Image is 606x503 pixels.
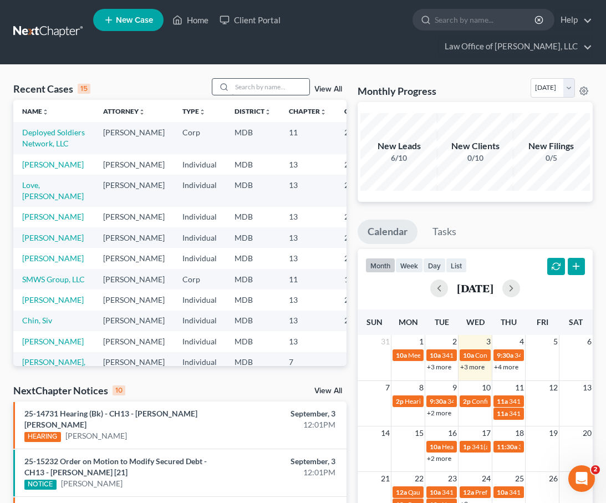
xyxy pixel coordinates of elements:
span: 3 [485,335,492,348]
td: 25-11732 [335,248,389,268]
td: [PERSON_NAME] [94,289,174,310]
a: [PERSON_NAME] [22,160,84,169]
span: Hearing for [PERSON_NAME] [442,443,528,451]
td: 13 [280,227,335,248]
td: 7 [280,352,335,384]
button: week [395,258,423,273]
span: 1p [463,443,471,451]
span: 31 [380,335,391,348]
span: 2 [591,465,600,474]
span: 8 [418,381,425,394]
span: 341(a) meeting for [PERSON_NAME] [442,488,549,496]
i: unfold_more [42,109,49,115]
a: Help [555,10,592,30]
span: Confirmation hearing for [PERSON_NAME] [472,397,598,405]
span: 24 [481,472,492,485]
input: Search by name... [435,9,536,30]
td: Individual [174,154,226,175]
span: Fri [537,317,548,327]
div: 10 [113,385,125,395]
div: 12:01PM [240,467,336,478]
td: 13 [280,175,335,206]
a: Districtunfold_more [235,107,271,115]
td: 13 [280,289,335,310]
span: Mon [399,317,418,327]
a: Chin, Siv [22,316,52,325]
span: Tue [435,317,449,327]
span: 25 [514,472,525,485]
button: day [423,258,446,273]
a: Chapterunfold_more [289,107,327,115]
td: 25-15585 [335,175,389,206]
span: 5 [552,335,559,348]
td: Individual [174,289,226,310]
td: Corp [174,269,226,289]
a: [PERSON_NAME] [22,253,84,263]
span: 20 [582,426,593,440]
span: 12a [396,488,407,496]
div: 6/10 [360,153,438,164]
td: 24-18340 [335,154,389,175]
a: [PERSON_NAME] [65,430,127,441]
span: 2p [396,397,404,405]
span: 10 [481,381,492,394]
div: 12:01PM [240,419,336,430]
a: +4 more [494,363,518,371]
span: 9 [451,381,458,394]
span: 11:30a [497,443,517,451]
span: Preference Payment Demand Deadline [475,488,587,496]
td: MDB [226,154,280,175]
div: 0/5 [512,153,590,164]
td: MDB [226,248,280,268]
td: Individual [174,352,226,384]
span: Sun [366,317,383,327]
div: New Filings [512,140,590,153]
td: Individual [174,248,226,268]
div: NOTICE [24,480,57,490]
td: 24-17129 [335,207,389,227]
span: 11a [497,409,508,418]
td: Individual [174,207,226,227]
span: Meeting of Creditors for [408,351,478,359]
span: 10a [430,351,441,359]
span: 341(a) meeting for [PERSON_NAME] [PERSON_NAME] [442,351,602,359]
td: MDB [226,331,280,352]
a: 25-15232 Order on Motion to Modify Secured Debt - CH13 - [PERSON_NAME] [21] [24,456,207,477]
span: Wed [466,317,485,327]
td: 13 [280,248,335,268]
span: 1 [418,335,425,348]
a: Tasks [422,220,466,244]
span: Confirmation hearing for [PERSON_NAME] [475,351,601,359]
span: 9:30a [430,397,446,405]
td: [PERSON_NAME] [94,352,174,384]
a: +3 more [427,363,451,371]
span: 12 [548,381,559,394]
span: Hearing for [PERSON_NAME] [405,397,491,405]
td: MDB [226,289,280,310]
a: Nameunfold_more [22,107,49,115]
span: Sat [569,317,583,327]
span: 2p [463,397,471,405]
i: unfold_more [199,109,206,115]
a: Case Nounfold_more [344,107,380,115]
td: 13 [280,207,335,227]
a: +3 more [460,363,485,371]
span: 17 [481,426,492,440]
div: 15 [78,84,90,94]
td: [PERSON_NAME] [94,122,174,154]
span: 10a [497,488,508,496]
td: [PERSON_NAME] [94,269,174,289]
span: Qaum AP response deadline. [408,488,491,496]
span: 9:30a [497,351,513,359]
iframe: Intercom live chat [568,465,595,492]
div: NextChapter Notices [13,384,125,397]
a: SMWS Group, LLC [22,275,85,284]
td: MDB [226,175,280,206]
a: [PERSON_NAME] [22,212,84,221]
i: unfold_more [139,109,145,115]
a: Calendar [358,220,417,244]
span: 26 [548,472,559,485]
td: [PERSON_NAME] [94,154,174,175]
td: 25-14731 [335,227,389,248]
a: Home [167,10,214,30]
